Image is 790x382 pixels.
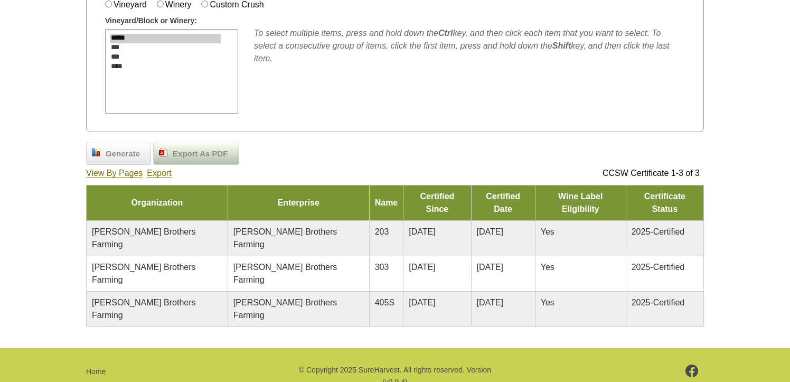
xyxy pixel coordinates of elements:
[87,185,228,221] td: Organization
[603,169,700,178] span: CCSW Certificate 1-3 of 3
[147,169,171,178] a: Export
[105,15,197,26] span: Vineyard/Block or Winery:
[375,227,389,236] span: 203
[409,263,435,272] span: [DATE]
[153,143,239,165] a: Export As PDF
[100,148,145,160] span: Generate
[632,298,685,307] span: 2025-Certified
[159,148,167,156] img: doc_pdf.png
[375,298,394,307] span: 405S
[228,185,369,221] td: Enterprise
[471,185,535,221] td: Certified Date
[92,148,100,156] img: chart_bar.png
[535,185,626,221] td: Wine Label Eligibility
[632,227,685,236] span: 2025-Certified
[86,143,151,165] a: Generate
[92,227,196,249] span: [PERSON_NAME] Brothers Farming
[626,185,703,221] td: Certificate Status
[254,27,685,65] div: To select multiple items, press and hold down the key, and then click each item that you want to ...
[438,29,453,38] b: Ctrl
[685,365,699,377] img: footer-facebook.png
[541,263,554,272] span: Yes
[541,298,554,307] span: Yes
[477,227,503,236] span: [DATE]
[552,41,571,50] b: Shift
[369,185,403,221] td: Name
[233,263,337,284] span: [PERSON_NAME] Brothers Farming
[632,263,685,272] span: 2025-Certified
[86,169,143,178] a: View By Pages
[477,263,503,272] span: [DATE]
[375,263,389,272] span: 303
[92,298,196,320] span: [PERSON_NAME] Brothers Farming
[233,298,337,320] span: [PERSON_NAME] Brothers Farming
[86,367,106,376] a: Home
[92,263,196,284] span: [PERSON_NAME] Brothers Farming
[409,298,435,307] span: [DATE]
[403,185,471,221] td: Certified Since
[233,227,337,249] span: [PERSON_NAME] Brothers Farming
[409,227,435,236] span: [DATE]
[167,148,233,160] span: Export As PDF
[541,227,554,236] span: Yes
[477,298,503,307] span: [DATE]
